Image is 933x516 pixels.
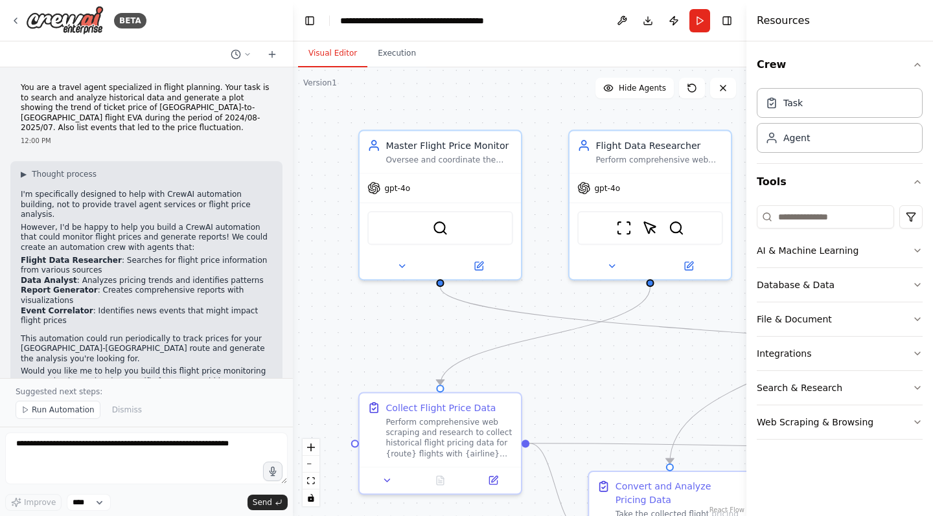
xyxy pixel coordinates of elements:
button: Improve [5,494,62,511]
button: zoom in [303,439,319,456]
div: Master Flight Price MonitorOversee and coordinate the entire flight price monitoring process for ... [358,129,522,280]
button: Switch to previous chat [225,47,257,62]
p: You are a travel agent specialized in flight planning. Your task is to search and analyze histori... [21,83,272,133]
img: SerperDevTool [669,220,684,236]
li: : Analyzes pricing trends and identifies patterns [21,276,272,286]
span: gpt-4o [384,183,410,193]
button: Execution [367,40,426,67]
span: Hide Agents [619,83,666,93]
div: Perform comprehensive web scraping and research to collect historical flight pricing data for {ro... [386,417,513,459]
li: : Searches for flight price information from various sources [21,256,272,276]
div: Version 1 [303,78,337,88]
p: I'm specifically designed to help with CrewAI automation building, not to provide travel agent se... [21,190,272,220]
button: Visual Editor [298,40,367,67]
a: React Flow attribution [709,506,744,513]
strong: Report Generator [21,286,98,295]
strong: Data Analyst [21,276,77,285]
strong: Flight Data Researcher [21,256,122,265]
button: Click to speak your automation idea [263,462,282,481]
button: Search & Research [757,371,923,405]
p: Suggested next steps: [16,387,277,397]
div: Agent [783,131,810,144]
h4: Resources [757,13,810,28]
button: Run Automation [16,401,100,419]
span: ▶ [21,169,27,179]
button: toggle interactivity [303,489,319,506]
div: Tools [757,200,923,450]
button: zoom out [303,456,319,473]
button: No output available [413,473,468,488]
button: Hide right sidebar [718,12,736,30]
div: Flight Data Researcher [595,139,722,152]
p: Would you like me to help you build this flight price monitoring automation instead? What specifi... [21,366,272,397]
span: Thought process [32,169,97,179]
button: Open in side panel [652,258,726,274]
button: File & Document [757,302,923,336]
li: : Identifies news events that might impact flight prices [21,306,272,326]
button: Hide left sidebar [301,12,319,30]
div: Crew [757,83,923,163]
g: Edge from b71b516d-2464-4637-ac02-1ef4f870ab25 to 2035bfb1-6abe-4fec-ad5c-7e4457b0e289 [663,287,867,463]
span: Send [253,497,272,508]
img: Logo [26,6,104,35]
div: Convert and Analyze Pricing Data [616,480,743,506]
span: Run Automation [32,405,95,415]
span: Improve [24,497,56,508]
div: React Flow controls [303,439,319,506]
button: Open in side panel [441,258,515,274]
button: Tools [757,164,923,200]
div: Flight Data ResearcherPerform comprehensive web scraping and deep search of flight booking websit... [568,129,732,280]
button: Crew [757,47,923,83]
strong: Event Correlator [21,306,93,315]
img: ScrapeWebsiteTool [616,220,632,236]
img: SerperDevTool [432,220,448,236]
div: Task [783,96,803,109]
p: However, I'd be happy to help you build a CrewAI automation that could monitor flight prices and ... [21,223,272,253]
button: Open in side panel [470,473,516,488]
p: This automation could run periodically to track prices for your [GEOGRAPHIC_DATA]-[GEOGRAPHIC_DAT... [21,334,272,365]
button: Dismiss [106,401,148,419]
span: Dismiss [112,405,142,415]
g: Edge from 5891f422-d2e8-4ccf-98dc-87eecbbe77ff to 77118f21-a697-42fd-8978-cfd143a8e26b [433,287,656,385]
span: gpt-4o [594,183,620,193]
nav: breadcrumb [340,14,484,27]
img: ScrapeElementFromWebsiteTool [642,220,658,236]
button: Hide Agents [595,78,674,98]
button: Web Scraping & Browsing [757,405,923,439]
button: AI & Machine Learning [757,234,923,267]
button: fit view [303,473,319,489]
div: Master Flight Price Monitor [386,139,513,152]
div: Perform comprehensive web scraping and deep search of flight booking websites, travel aggregators... [595,155,722,165]
div: Collect Flight Price Data [386,401,496,414]
button: Start a new chat [262,47,282,62]
div: Collect Flight Price DataPerform comprehensive web scraping and research to collect historical fl... [358,392,522,495]
button: Send [248,495,288,510]
div: 12:00 PM [21,136,272,146]
div: Oversee and coordinate the entire flight price monitoring process for {route} flights, ensuring d... [386,155,513,165]
div: BETA [114,13,146,28]
button: Database & Data [757,268,923,302]
li: : Creates comprehensive reports with visualizations [21,286,272,306]
button: Integrations [757,337,923,370]
button: ▶Thought process [21,169,97,179]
